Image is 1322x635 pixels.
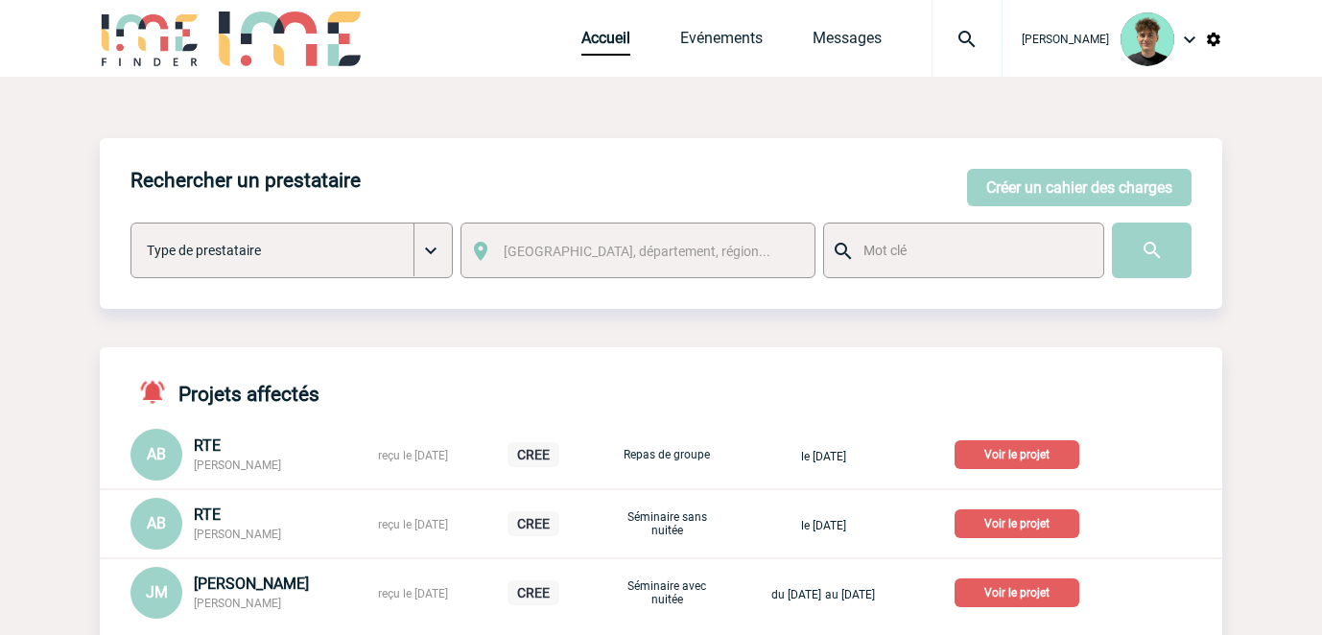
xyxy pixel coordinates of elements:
[508,511,559,536] p: CREE
[955,582,1087,600] a: Voir le projet
[813,29,882,56] a: Messages
[508,442,559,467] p: CREE
[955,444,1087,462] a: Voir le projet
[138,378,178,406] img: notifications-active-24-px-r.png
[619,510,715,537] p: Séminaire sans nuitée
[825,588,875,601] span: au [DATE]
[194,575,309,593] span: [PERSON_NAME]
[955,509,1079,538] p: Voir le projet
[955,440,1079,469] p: Voir le projet
[859,238,1086,263] input: Mot clé
[147,445,166,463] span: AB
[130,169,361,192] h4: Rechercher un prestataire
[801,450,846,463] span: le [DATE]
[1022,33,1109,46] span: [PERSON_NAME]
[771,588,821,601] span: du [DATE]
[378,587,448,600] span: reçu le [DATE]
[194,436,221,455] span: RTE
[147,514,166,532] span: AB
[1112,223,1192,278] input: Submit
[194,528,281,541] span: [PERSON_NAME]
[508,580,559,605] p: CREE
[130,378,319,406] h4: Projets affectés
[619,579,715,606] p: Séminaire avec nuitée
[619,448,715,461] p: Repas de groupe
[194,506,221,524] span: RTE
[955,513,1087,531] a: Voir le projet
[146,583,168,601] span: JM
[378,518,448,531] span: reçu le [DATE]
[100,12,200,66] img: IME-Finder
[955,578,1079,607] p: Voir le projet
[801,519,846,532] span: le [DATE]
[680,29,763,56] a: Evénements
[194,597,281,610] span: [PERSON_NAME]
[504,244,770,259] span: [GEOGRAPHIC_DATA], département, région...
[378,449,448,462] span: reçu le [DATE]
[194,459,281,472] span: [PERSON_NAME]
[581,29,630,56] a: Accueil
[1121,12,1174,66] img: 131612-0.png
